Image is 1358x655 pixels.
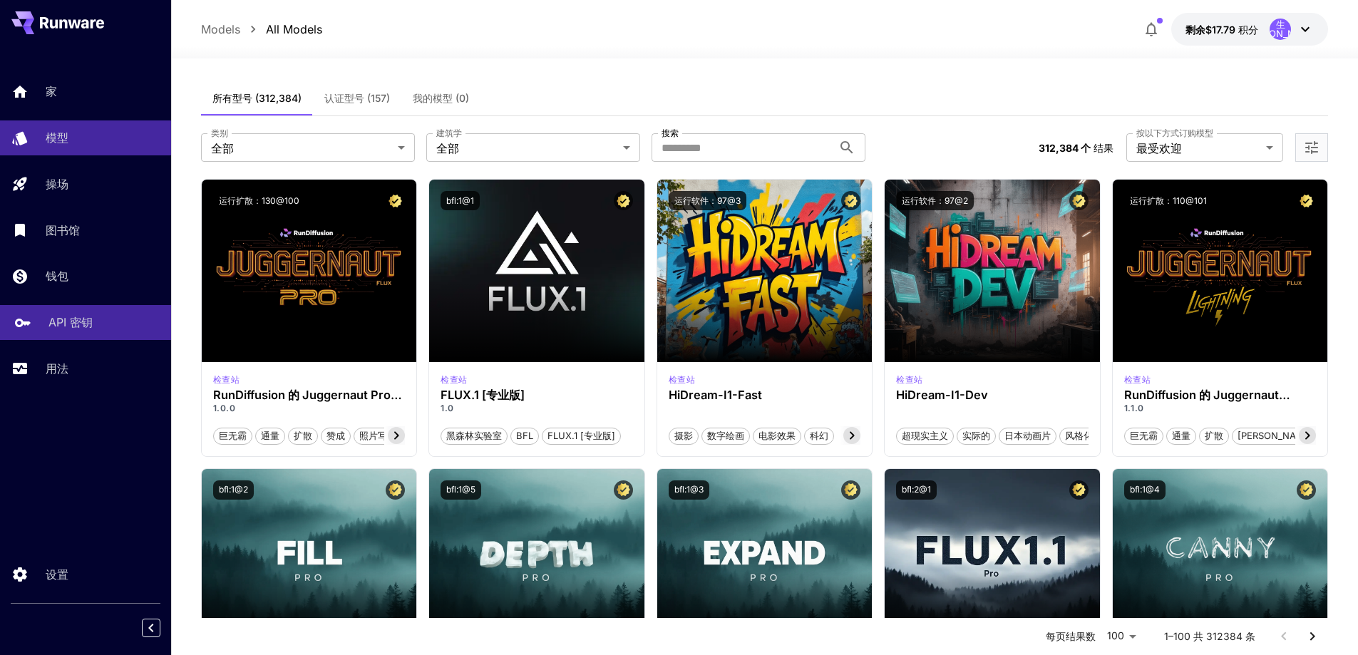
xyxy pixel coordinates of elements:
font: 扩散 [1205,430,1223,441]
button: 实际的 [957,426,996,445]
button: bfl:1@2 [213,480,254,500]
button: 运行扩散：130@100 [213,191,305,210]
button: 巨无霸 [213,426,252,445]
font: 检查站 [896,374,923,385]
font: 搜索 [662,128,679,138]
font: 运行扩散：110@101 [1130,195,1207,206]
font: 日本动画片 [1004,430,1051,441]
font: 扩散 [294,430,312,441]
button: 认证模型——经过审查，具有最佳性能，并包含商业许可证。 [386,480,405,500]
font: 建筑学 [436,128,462,138]
button: 黑森林实验室 [441,426,508,445]
font: RunDiffusion 的 Juggernaut Pro Flux [213,388,402,416]
button: 认证模型——经过审查，具有最佳性能，并包含商业许可证。 [386,191,405,210]
font: 1.0.0 [213,403,236,413]
font: 超现实主义 [902,430,948,441]
font: FLUX.1 [专业版] [441,388,525,402]
font: 数字绘画 [707,430,744,441]
button: [PERSON_NAME] [1232,426,1320,445]
div: RunDiffusion 的 Juggernaut Lightning Flux [1124,388,1317,402]
div: 17.79294美元 [1185,22,1258,37]
font: 摄影 [674,430,693,441]
font: 认证型号 (157) [324,92,390,104]
button: bfl:1@1 [441,191,480,210]
font: 100 [1107,629,1124,641]
font: RunDiffusion 的 Juggernaut Lightning Flux [1124,388,1290,416]
button: 扩散 [1199,426,1229,445]
font: 最受欢迎 [1136,141,1182,155]
font: 运行扩散：130@100 [219,195,299,206]
font: 剩余$17.79 [1185,24,1235,36]
button: bfl:1@4 [1124,480,1166,500]
button: bfl:2@1 [896,480,937,500]
button: 认证模型——经过审查，具有最佳性能，并包含商业许可证。 [841,480,860,500]
font: 运行软件：97@3 [674,195,741,206]
font: BFL [516,430,533,441]
font: FLUX.1 [专业版] [547,430,615,441]
font: 钱包 [46,269,68,283]
font: 模型 [46,130,68,145]
font: 运行软件：97@2 [902,195,968,206]
font: 图书馆 [46,223,80,237]
font: 巨无霸 [219,430,247,441]
font: bfl:1@5 [446,484,475,495]
button: 转至下一页 [1298,622,1327,651]
font: HiDream-I1-Fast [669,388,762,402]
button: 电影效果 [753,426,801,445]
div: HiDream-I1-Fast [669,388,861,402]
button: bfl:1@3 [669,480,709,500]
font: bfl:1@3 [674,484,704,495]
div: HiDream Dev [896,373,923,386]
button: bfl:1@5 [441,480,481,500]
button: 折叠侧边栏 [142,619,160,637]
button: 认证模型——经过审查，具有最佳性能，并包含商业许可证。 [1297,191,1316,210]
button: 通量 [1166,426,1196,445]
font: 通量 [1172,430,1190,441]
font: 每页结果数 [1046,630,1096,642]
font: 全部 [211,141,234,155]
button: 日本动画片 [999,426,1056,445]
button: 认证模型——经过审查，具有最佳性能，并包含商业许可证。 [614,480,633,500]
font: 生[PERSON_NAME] [1243,19,1319,39]
font: 全部 [436,141,459,155]
button: FLUX.1 [专业版] [542,426,621,445]
font: 家 [46,84,57,98]
nav: 面包屑 [201,21,322,38]
font: bfl:1@2 [219,484,248,495]
div: 折叠侧边栏 [153,615,171,641]
div: FLUX.1 [专业版] [441,388,633,402]
font: 设置 [46,567,68,582]
p: Models [201,21,240,38]
font: API 密钥 [48,315,93,329]
div: fluxpro [441,373,468,386]
div: HiDream-I1-Dev [896,388,1089,402]
button: 赞成 [321,426,351,445]
button: BFL [510,426,539,445]
font: 类别 [211,128,228,138]
font: 检查站 [669,374,696,385]
font: 黑森林实验室 [446,430,502,441]
font: 1.1.0 [1124,403,1144,413]
font: 用法 [46,361,68,376]
div: HiDream Fast [669,373,696,386]
font: 积分 [1238,24,1258,36]
button: 17.79294美元生[PERSON_NAME] [1171,13,1328,46]
button: 运行软件：97@2 [896,191,974,210]
font: 检查站 [213,374,240,385]
font: bfl:1@4 [1130,484,1160,495]
div: FLUX.1 D [213,373,240,386]
button: 照片写实主义 [354,426,421,445]
a: All Models [266,21,322,38]
div: FLUX.1 D [1124,373,1151,386]
font: 科幻 [810,430,828,441]
font: HiDream-I1-Dev [896,388,988,402]
font: 312,384 个 [1039,142,1091,154]
button: 认证模型——经过审查，具有最佳性能，并包含商业许可证。 [1297,480,1316,500]
font: 我的模型 (0) [413,92,469,104]
button: 认证模型——经过审查，具有最佳性能，并包含商业许可证。 [1069,480,1089,500]
button: 认证模型——经过审查，具有最佳性能，并包含商业许可证。 [1069,191,1089,210]
font: 风格化 [1065,430,1093,441]
font: bfl:2@1 [902,484,931,495]
div: RunDiffusion 的 Juggernaut Pro Flux [213,388,406,402]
